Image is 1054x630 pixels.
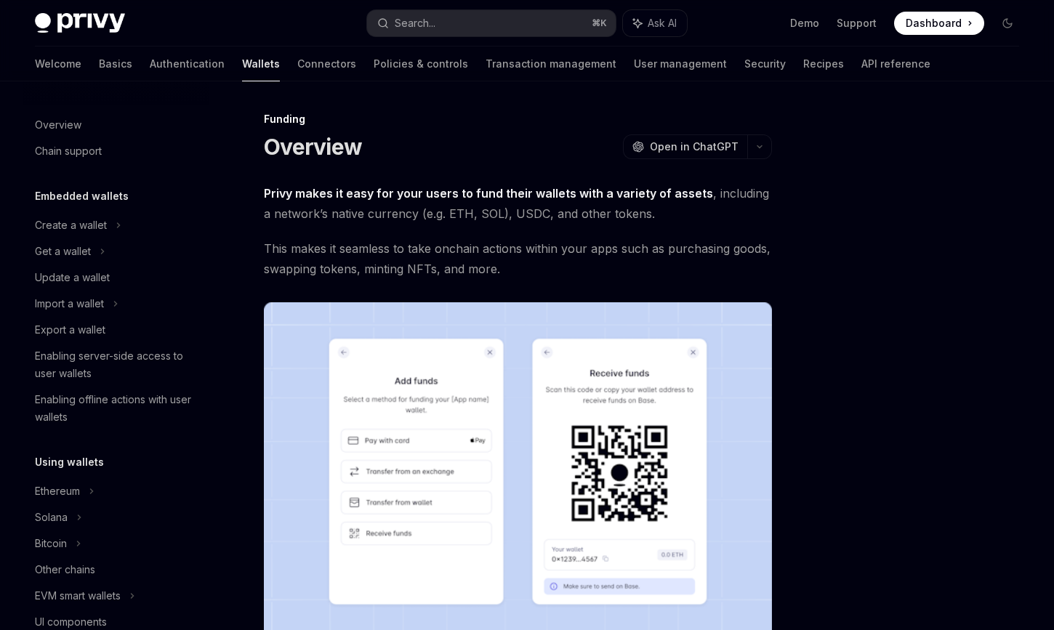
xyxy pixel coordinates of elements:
div: Overview [35,116,81,134]
a: Transaction management [486,47,616,81]
a: Other chains [23,557,209,583]
span: ⌘ K [592,17,607,29]
a: Basics [99,47,132,81]
a: Chain support [23,138,209,164]
a: Security [744,47,786,81]
a: Authentication [150,47,225,81]
button: Ask AI [623,10,687,36]
div: Search... [395,15,435,32]
a: Recipes [803,47,844,81]
button: Toggle dark mode [996,12,1019,35]
h5: Using wallets [35,453,104,471]
div: Export a wallet [35,321,105,339]
a: Overview [23,112,209,138]
img: dark logo [35,13,125,33]
a: Dashboard [894,12,984,35]
a: Export a wallet [23,317,209,343]
a: Demo [790,16,819,31]
div: Get a wallet [35,243,91,260]
a: Support [837,16,877,31]
a: Enabling server-side access to user wallets [23,343,209,387]
span: , including a network’s native currency (e.g. ETH, SOL), USDC, and other tokens. [264,183,772,224]
div: Funding [264,112,772,126]
div: Chain support [35,142,102,160]
div: Bitcoin [35,535,67,552]
strong: Privy makes it easy for your users to fund their wallets with a variety of assets [264,186,713,201]
div: Other chains [35,561,95,578]
a: Enabling offline actions with user wallets [23,387,209,430]
span: This makes it seamless to take onchain actions within your apps such as purchasing goods, swappin... [264,238,772,279]
div: Update a wallet [35,269,110,286]
div: Ethereum [35,482,80,500]
a: Update a wallet [23,264,209,291]
span: Dashboard [906,16,962,31]
h1: Overview [264,134,362,160]
a: Policies & controls [374,47,468,81]
a: API reference [861,47,930,81]
a: Connectors [297,47,356,81]
h5: Embedded wallets [35,187,129,205]
div: Create a wallet [35,217,107,234]
a: Welcome [35,47,81,81]
div: EVM smart wallets [35,587,121,605]
div: Enabling offline actions with user wallets [35,391,201,426]
a: Wallets [242,47,280,81]
span: Ask AI [648,16,677,31]
button: Open in ChatGPT [623,134,747,159]
div: Enabling server-side access to user wallets [35,347,201,382]
span: Open in ChatGPT [650,140,739,154]
div: Import a wallet [35,295,104,312]
button: Search...⌘K [367,10,616,36]
a: User management [634,47,727,81]
div: Solana [35,509,68,526]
